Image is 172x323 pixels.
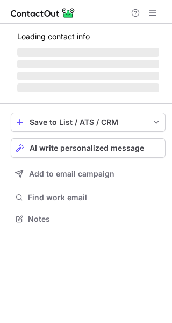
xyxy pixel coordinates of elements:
img: ContactOut v5.3.10 [11,6,75,19]
button: Add to email campaign [11,164,166,184]
button: AI write personalized message [11,138,166,158]
span: ‌ [17,83,159,92]
p: Loading contact info [17,32,159,41]
span: Add to email campaign [29,170,114,178]
button: Find work email [11,190,166,205]
button: save-profile-one-click [11,113,166,132]
span: AI write personalized message [30,144,144,152]
span: ‌ [17,48,159,57]
div: Save to List / ATS / CRM [30,118,147,127]
button: Notes [11,212,166,227]
span: ‌ [17,60,159,68]
span: ‌ [17,72,159,80]
span: Notes [28,214,161,224]
span: Find work email [28,193,161,202]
